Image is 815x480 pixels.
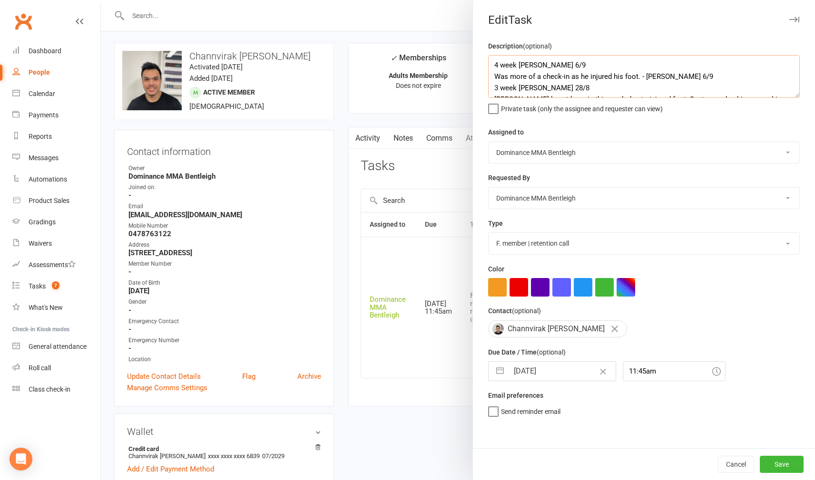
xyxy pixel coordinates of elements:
[488,173,530,183] label: Requested By
[12,83,100,105] a: Calendar
[29,364,51,372] div: Roll call
[29,343,87,350] div: General attendance
[12,379,100,400] a: Class kiosk mode
[488,320,627,337] div: Channvirak [PERSON_NAME]
[12,169,100,190] a: Automations
[12,336,100,357] a: General attendance kiosk mode
[12,233,100,254] a: Waivers
[488,218,503,229] label: Type
[488,347,566,357] label: Due Date / Time
[12,147,100,169] a: Messages
[12,105,100,126] a: Payments
[12,357,100,379] a: Roll call
[12,40,100,62] a: Dashboard
[760,456,804,473] button: Save
[12,211,100,233] a: Gradings
[29,218,56,226] div: Gradings
[12,276,100,297] a: Tasks 7
[512,307,541,315] small: (optional)
[488,41,552,51] label: Description
[488,55,800,98] textarea: 4 week [PERSON_NAME] 6/9 Was more of a check-in as he injured his foot. - [PERSON_NAME] 6/9 3 wee...
[12,190,100,211] a: Product Sales
[718,456,754,473] button: Cancel
[488,264,504,274] label: Color
[523,42,552,50] small: (optional)
[29,154,59,162] div: Messages
[537,348,566,356] small: (optional)
[12,62,100,83] a: People
[29,111,59,119] div: Payments
[488,390,543,401] label: Email preferences
[29,90,55,97] div: Calendar
[29,304,63,311] div: What's New
[29,197,69,204] div: Product Sales
[12,126,100,147] a: Reports
[488,127,524,137] label: Assigned to
[11,10,35,33] a: Clubworx
[29,175,67,183] div: Automations
[501,102,663,113] span: Private task (only the assignee and requester can view)
[595,362,611,380] button: Clear Date
[29,385,70,393] div: Class check-in
[29,261,76,269] div: Assessments
[492,323,504,335] img: Channvirak Vann
[52,281,59,289] span: 7
[29,47,61,55] div: Dashboard
[10,448,32,470] div: Open Intercom Messenger
[488,306,541,316] label: Contact
[29,282,46,290] div: Tasks
[501,404,560,415] span: Send reminder email
[29,133,52,140] div: Reports
[12,254,100,276] a: Assessments
[29,68,50,76] div: People
[473,13,815,27] div: Edit Task
[12,297,100,318] a: What's New
[29,240,52,247] div: Waivers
